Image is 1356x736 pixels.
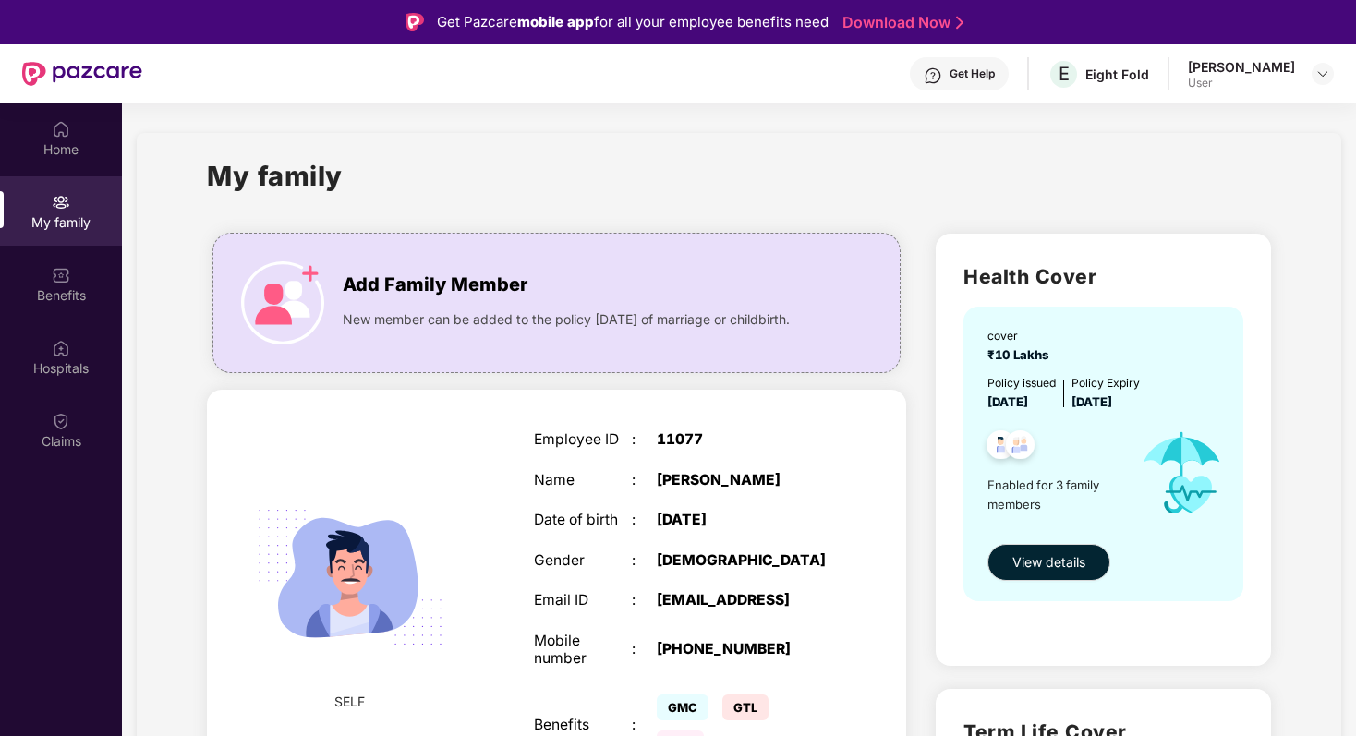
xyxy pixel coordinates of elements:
div: : [632,641,657,658]
div: [PHONE_NUMBER] [657,641,829,658]
img: svg+xml;base64,PHN2ZyB3aWR0aD0iMjAiIGhlaWdodD0iMjAiIHZpZXdCb3g9IjAgMCAyMCAyMCIgZmlsbD0ibm9uZSIgeG... [52,193,70,211]
h1: My family [207,155,343,197]
span: SELF [334,692,365,712]
img: Stroke [956,13,963,32]
div: Benefits [534,717,632,734]
div: [EMAIL_ADDRESS] [657,592,829,609]
span: New member can be added to the policy [DATE] of marriage or childbirth. [343,309,790,330]
span: E [1059,63,1070,85]
span: [DATE] [1071,394,1112,409]
span: [DATE] [987,394,1028,409]
span: GTL [722,694,769,720]
div: [DATE] [657,512,829,529]
div: Name [534,472,632,489]
img: svg+xml;base64,PHN2ZyBpZD0iSGVscC0zMngzMiIgeG1sbnM9Imh0dHA6Ly93d3cudzMub3JnLzIwMDAvc3ZnIiB3aWR0aD... [924,66,942,85]
div: Get Help [950,66,995,81]
span: View details [1012,552,1085,573]
span: Enabled for 3 family members [987,476,1124,513]
div: 11077 [657,431,829,449]
div: [DEMOGRAPHIC_DATA] [657,552,829,570]
a: Download Now [842,13,958,32]
div: Get Pazcare for all your employee benefits need [437,11,829,33]
div: : [632,431,657,449]
img: svg+xml;base64,PHN2ZyBpZD0iQmVuZWZpdHMiIHhtbG5zPSJodHRwOi8vd3d3LnczLm9yZy8yMDAwL3N2ZyIgd2lkdGg9Ij... [52,266,70,284]
div: : [632,552,657,570]
img: svg+xml;base64,PHN2ZyB4bWxucz0iaHR0cDovL3d3dy53My5vcmcvMjAwMC9zdmciIHdpZHRoPSI0OC45NDMiIGhlaWdodD... [998,425,1043,470]
div: User [1188,76,1295,90]
div: [PERSON_NAME] [1188,58,1295,76]
div: : [632,592,657,609]
div: Eight Fold [1085,66,1149,83]
span: ₹10 Lakhs [987,347,1057,362]
span: Add Family Member [343,271,527,299]
div: : [632,717,657,734]
div: [PERSON_NAME] [657,472,829,489]
img: svg+xml;base64,PHN2ZyB4bWxucz0iaHR0cDovL3d3dy53My5vcmcvMjAwMC9zdmciIHdpZHRoPSI0OC45NDMiIGhlaWdodD... [978,425,1023,470]
div: : [632,472,657,489]
div: Policy Expiry [1071,374,1140,392]
strong: mobile app [517,13,594,30]
img: Logo [406,13,424,31]
img: svg+xml;base64,PHN2ZyBpZD0iSG9tZSIgeG1sbnM9Imh0dHA6Ly93d3cudzMub3JnLzIwMDAvc3ZnIiB3aWR0aD0iMjAiIG... [52,120,70,139]
div: Date of birth [534,512,632,529]
img: svg+xml;base64,PHN2ZyB4bWxucz0iaHR0cDovL3d3dy53My5vcmcvMjAwMC9zdmciIHdpZHRoPSIyMjQiIGhlaWdodD0iMT... [236,463,465,692]
div: Gender [534,552,632,570]
img: svg+xml;base64,PHN2ZyBpZD0iRHJvcGRvd24tMzJ4MzIiIHhtbG5zPSJodHRwOi8vd3d3LnczLm9yZy8yMDAwL3N2ZyIgd2... [1315,66,1330,81]
span: GMC [657,694,708,720]
div: Mobile number [534,633,632,667]
div: Email ID [534,592,632,609]
button: View details [987,544,1110,581]
h2: Health Cover [963,261,1242,292]
img: svg+xml;base64,PHN2ZyBpZD0iSG9zcGl0YWxzIiB4bWxucz0iaHR0cDovL3d3dy53My5vcmcvMjAwMC9zdmciIHdpZHRoPS... [52,339,70,357]
div: cover [987,327,1057,344]
div: Employee ID [534,431,632,449]
img: New Pazcare Logo [22,62,142,86]
img: icon [1125,412,1239,535]
img: svg+xml;base64,PHN2ZyBpZD0iQ2xhaW0iIHhtbG5zPSJodHRwOi8vd3d3LnczLm9yZy8yMDAwL3N2ZyIgd2lkdGg9IjIwIi... [52,412,70,430]
div: : [632,512,657,529]
div: Policy issued [987,374,1056,392]
img: icon [241,261,324,344]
